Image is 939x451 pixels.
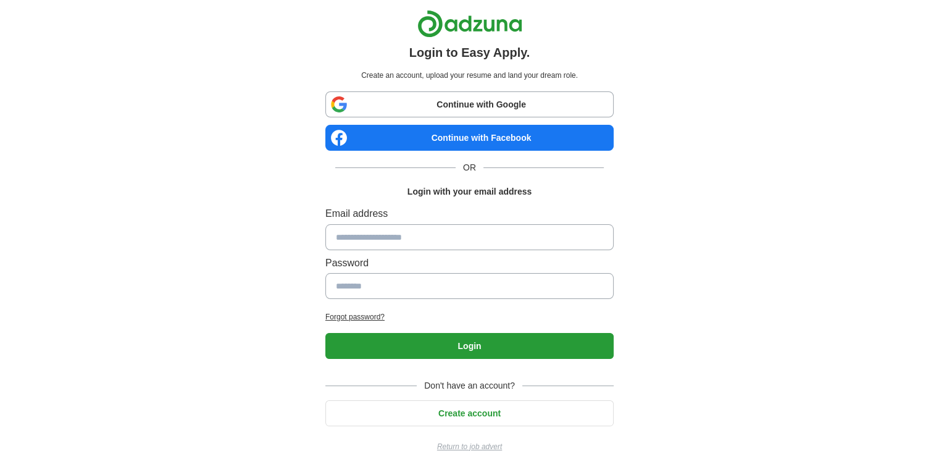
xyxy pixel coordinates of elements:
a: Create account [325,408,614,418]
p: Create an account, upload your resume and land your dream role. [328,70,611,82]
h1: Login to Easy Apply. [409,43,530,62]
a: Forgot password? [325,311,614,323]
h1: Login with your email address [407,185,532,198]
a: Continue with Facebook [325,125,614,151]
button: Login [325,333,614,359]
button: Create account [325,400,614,426]
a: Continue with Google [325,91,614,117]
span: Don't have an account? [417,379,522,392]
span: OR [456,161,483,174]
label: Email address [325,206,614,222]
label: Password [325,255,614,271]
img: Adzuna logo [417,10,522,38]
